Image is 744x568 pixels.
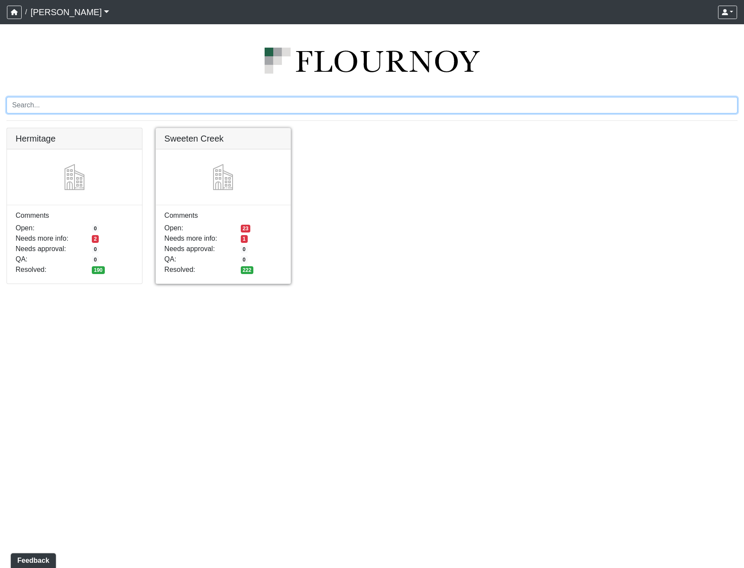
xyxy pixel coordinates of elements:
a: [PERSON_NAME] [30,3,109,21]
iframe: Ybug feedback widget [6,551,58,568]
img: logo [6,48,738,74]
input: Search [6,97,738,113]
span: / [22,3,30,21]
